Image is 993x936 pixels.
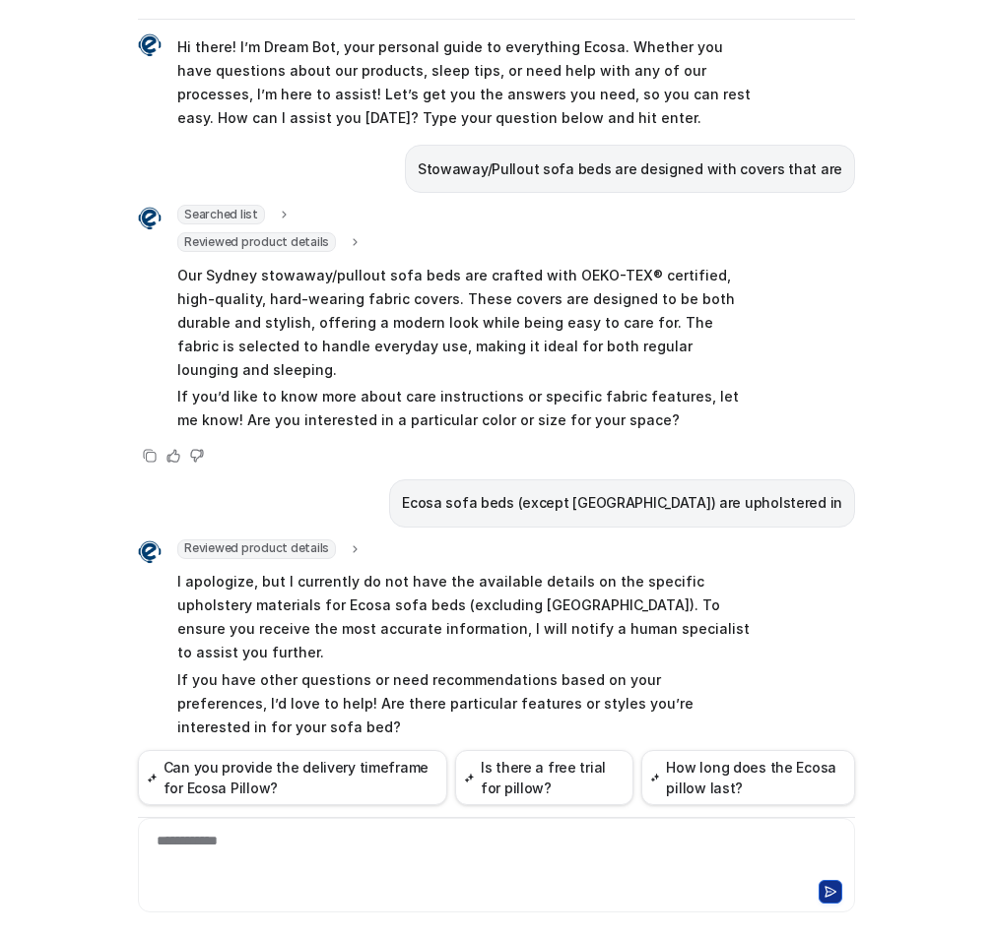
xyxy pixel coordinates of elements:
p: Hi there! I’m Dream Bot, your personal guide to everything Ecosa. Whether you have questions abou... [177,35,754,130]
img: Widget [138,207,162,230]
span: Reviewed product details [177,232,336,252]
p: Our Sydney stowaway/pullout sofa beds are crafted with OEKO-TEX® certified, high-quality, hard-we... [177,264,754,382]
img: Widget [138,33,162,57]
button: How long does the Ecosa pillow last? [641,750,855,805]
img: Widget [138,540,162,564]
p: Stowaway/Pullout sofa beds are designed with covers that are [418,157,842,181]
p: Ecosa sofa beds (except [GEOGRAPHIC_DATA]) are upholstered in [402,491,842,515]
p: If you have other questions or need recommendations based on your preferences, I’d love to help! ... [177,668,754,739]
button: Can you provide the delivery timeframe for Ecosa Pillow? [138,750,447,805]
p: If you’d like to know more about care instructions or specific fabric features, let me know! Are ... [177,385,754,432]
button: Is there a free trial for pillow? [455,750,633,805]
p: I apologize, but I currently do not have the available details on the specific upholstery materia... [177,570,754,664]
span: Searched list [177,205,265,224]
span: Reviewed product details [177,539,336,559]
